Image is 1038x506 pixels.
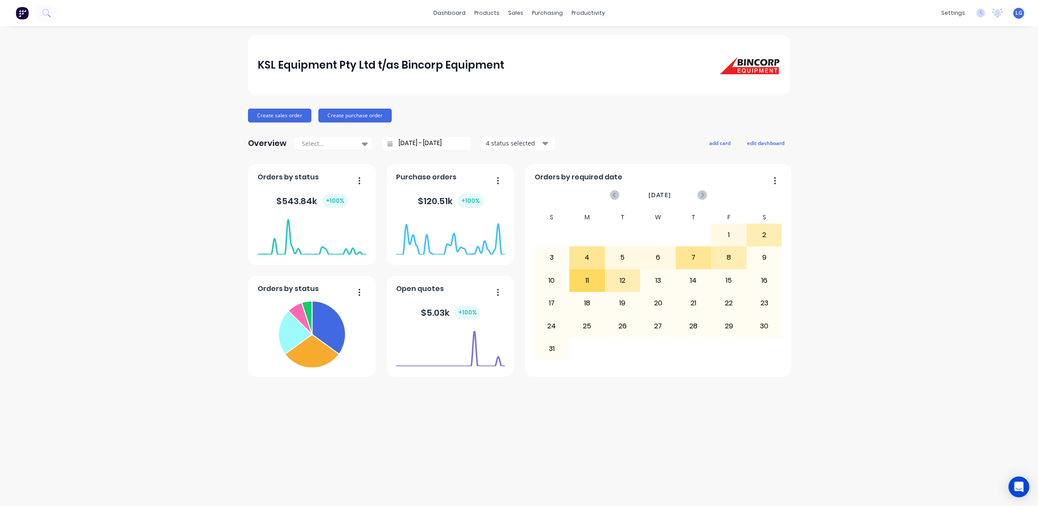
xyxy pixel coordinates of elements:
div: 17 [535,292,569,314]
div: S [534,211,570,224]
div: $ 120.51k [418,194,483,208]
div: + 100 % [455,305,480,320]
div: 25 [570,315,605,337]
div: 28 [676,315,711,337]
div: 29 [711,315,746,337]
div: 5 [605,247,640,268]
button: 4 status selected [481,137,555,150]
div: 10 [535,270,569,291]
div: 31 [535,338,569,360]
div: $ 543.84k [276,194,348,208]
img: KSL Equipment Pty Ltd t/as Bincorp Equipment [720,56,780,75]
div: 1 [711,224,746,246]
div: KSL Equipment Pty Ltd t/as Bincorp Equipment [258,56,504,74]
div: + 100 % [458,194,483,208]
div: 9 [747,247,782,268]
div: 6 [641,247,675,268]
div: 30 [747,315,782,337]
button: Create purchase order [318,109,392,122]
div: T [605,211,641,224]
div: Overview [248,135,287,152]
div: 7 [676,247,711,268]
div: 19 [605,292,640,314]
div: 23 [747,292,782,314]
div: 12 [605,270,640,291]
div: M [569,211,605,224]
span: Orders by status [258,172,319,182]
img: Factory [16,7,29,20]
div: 16 [747,270,782,291]
button: edit dashboard [741,137,790,149]
div: 24 [535,315,569,337]
span: Orders by required date [535,172,622,182]
div: productivity [567,7,609,20]
div: 22 [711,292,746,314]
button: Create sales order [248,109,311,122]
div: 8 [711,247,746,268]
div: Open Intercom Messenger [1008,476,1029,497]
div: W [640,211,676,224]
div: 21 [676,292,711,314]
div: 2 [747,224,782,246]
span: Open quotes [396,284,444,294]
div: 18 [570,292,605,314]
span: [DATE] [648,190,671,200]
div: 15 [711,270,746,291]
span: LG [1015,9,1022,17]
div: 4 status selected [486,139,541,148]
div: sales [504,7,528,20]
div: products [470,7,504,20]
div: 4 [570,247,605,268]
div: 26 [605,315,640,337]
div: + 100 % [322,194,348,208]
div: F [711,211,747,224]
div: 11 [570,270,605,291]
div: T [676,211,711,224]
div: 13 [641,270,675,291]
button: add card [704,137,736,149]
div: settings [937,7,969,20]
div: 14 [676,270,711,291]
div: S [747,211,782,224]
div: 27 [641,315,675,337]
div: 20 [641,292,675,314]
div: $ 5.03k [421,305,480,320]
span: Purchase orders [396,172,456,182]
div: 3 [535,247,569,268]
a: dashboard [429,7,470,20]
div: purchasing [528,7,567,20]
